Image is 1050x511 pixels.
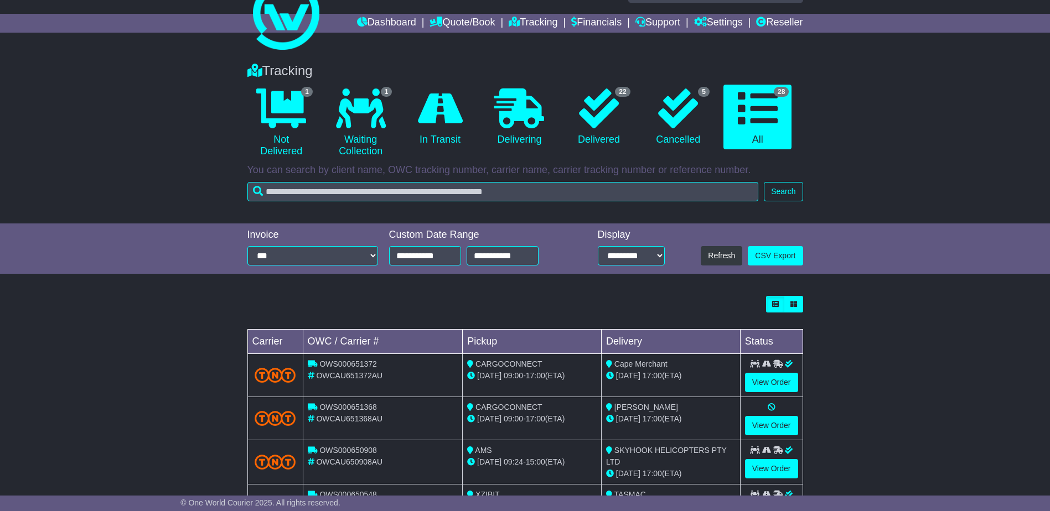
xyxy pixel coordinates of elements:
[316,371,382,380] span: OWCAU651372AU
[319,359,377,368] span: OWS000651372
[745,416,798,435] a: View Order
[467,370,597,382] div: - (ETA)
[319,446,377,455] span: OWS000650908
[475,403,542,411] span: CARGOCONNECT
[389,229,567,241] div: Custom Date Range
[745,459,798,478] a: View Order
[601,330,740,354] td: Delivery
[319,403,377,411] span: OWS000651368
[764,182,803,201] button: Search
[430,14,495,33] a: Quote/Book
[467,413,597,425] div: - (ETA)
[616,371,640,380] span: [DATE]
[247,164,803,176] p: You can search by client name, OWC tracking number, carrier name, carrier tracking number or refe...
[316,457,382,466] span: OWCAU650908AU
[614,359,668,368] span: Cape Merchant
[606,468,736,479] div: (ETA)
[635,14,680,33] a: Support
[748,246,803,265] a: CSV Export
[475,359,542,368] span: CARGOCONNECT
[475,490,500,499] span: XZIBIT
[485,85,554,150] a: Delivering
[255,411,296,426] img: TNT_Domestic.png
[698,87,710,97] span: 5
[327,85,395,161] a: 1 Waiting Collection
[477,371,501,380] span: [DATE]
[406,85,474,150] a: In Transit
[774,87,789,97] span: 28
[723,85,792,150] a: 28 All
[643,414,662,423] span: 17:00
[598,229,665,241] div: Display
[643,371,662,380] span: 17:00
[467,456,597,468] div: - (ETA)
[745,373,798,392] a: View Order
[526,414,545,423] span: 17:00
[644,85,712,150] a: 5 Cancelled
[616,414,640,423] span: [DATE]
[247,85,315,161] a: 1 Not Delivered
[242,63,809,79] div: Tracking
[526,457,545,466] span: 15:00
[301,87,313,97] span: 1
[504,414,523,423] span: 09:00
[463,330,602,354] td: Pickup
[255,455,296,470] img: TNT_Domestic.png
[614,490,646,499] span: TASMAC
[319,490,377,499] span: OWS000650548
[616,469,640,478] span: [DATE]
[477,414,501,423] span: [DATE]
[504,457,523,466] span: 09:24
[606,446,727,466] span: SKYHOOK HELICOPTERS PTY LTD
[614,403,678,411] span: [PERSON_NAME]
[615,87,630,97] span: 22
[381,87,392,97] span: 1
[694,14,743,33] a: Settings
[606,413,736,425] div: (ETA)
[643,469,662,478] span: 17:00
[247,229,378,241] div: Invoice
[180,498,340,507] span: © One World Courier 2025. All rights reserved.
[606,370,736,382] div: (ETA)
[477,457,501,466] span: [DATE]
[571,14,622,33] a: Financials
[509,14,557,33] a: Tracking
[247,330,303,354] td: Carrier
[701,246,742,265] button: Refresh
[526,371,545,380] span: 17:00
[740,330,803,354] td: Status
[756,14,803,33] a: Reseller
[565,85,633,150] a: 22 Delivered
[255,368,296,383] img: TNT_Domestic.png
[316,414,382,423] span: OWCAU651368AU
[475,446,492,455] span: AMS
[504,371,523,380] span: 09:00
[303,330,463,354] td: OWC / Carrier #
[357,14,416,33] a: Dashboard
